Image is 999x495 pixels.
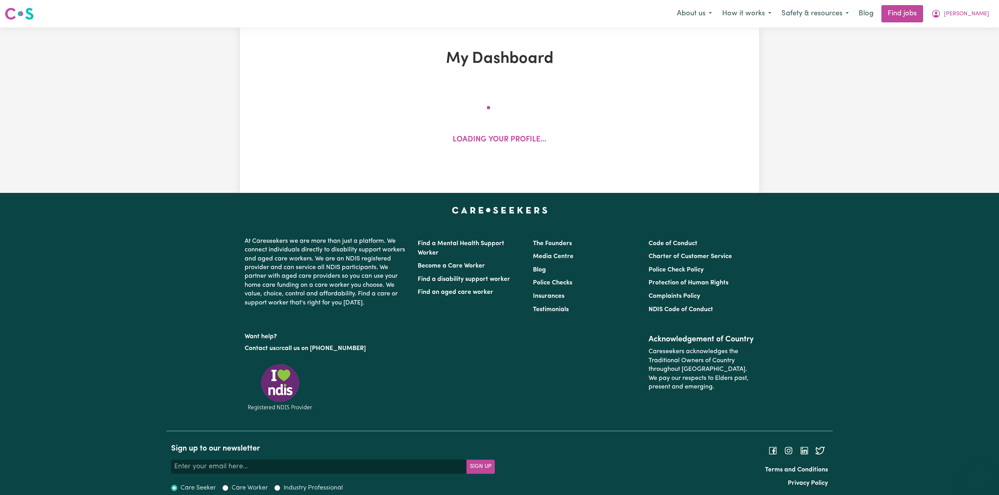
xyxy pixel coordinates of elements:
a: Complaints Policy [649,293,700,299]
h1: My Dashboard [331,49,668,68]
label: Industry Professional [284,483,343,493]
a: Find a Mental Health Support Worker [418,240,504,256]
a: Terms and Conditions [765,467,828,473]
a: Follow Careseekers on Twitter [815,447,825,454]
a: Contact us [245,345,276,352]
a: Careseekers home page [452,207,547,213]
a: Insurances [533,293,564,299]
button: About us [672,5,717,22]
a: Follow Careseekers on Instagram [784,447,793,454]
p: Careseekers acknowledges the Traditional Owners of Country throughout [GEOGRAPHIC_DATA]. We pay o... [649,344,754,394]
a: Police Checks [533,280,572,286]
a: Protection of Human Rights [649,280,728,286]
img: Careseekers logo [5,7,34,21]
p: Want help? [245,329,408,341]
a: Testimonials [533,306,569,313]
p: Loading your profile... [453,134,546,146]
a: Code of Conduct [649,240,697,247]
a: call us on [PHONE_NUMBER] [282,345,366,352]
a: Police Check Policy [649,267,704,273]
a: NDIS Code of Conduct [649,306,713,313]
h2: Acknowledgement of Country [649,335,754,344]
p: At Careseekers we are more than just a platform. We connect individuals directly to disability su... [245,234,408,310]
a: Charter of Customer Service [649,253,732,260]
button: How it works [717,5,776,22]
a: Find jobs [881,5,923,22]
button: Safety & resources [776,5,854,22]
h2: Sign up to our newsletter [171,444,495,453]
a: Follow Careseekers on Facebook [768,447,778,454]
img: Registered NDIS provider [245,363,315,412]
input: Enter your email here... [171,460,467,474]
a: Find an aged care worker [418,289,493,295]
a: Media Centre [533,253,573,260]
span: [PERSON_NAME] [944,10,989,18]
button: My Account [926,5,994,22]
a: Become a Care Worker [418,263,485,269]
a: The Founders [533,240,572,247]
label: Care Worker [232,483,268,493]
a: Careseekers logo [5,5,34,23]
label: Care Seeker [181,483,216,493]
iframe: Button to launch messaging window [968,464,993,489]
a: Privacy Policy [788,480,828,486]
a: Blog [533,267,546,273]
a: Follow Careseekers on LinkedIn [800,447,809,454]
a: Blog [854,5,878,22]
button: Subscribe [466,460,495,474]
a: Find a disability support worker [418,276,510,282]
p: or [245,341,408,356]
